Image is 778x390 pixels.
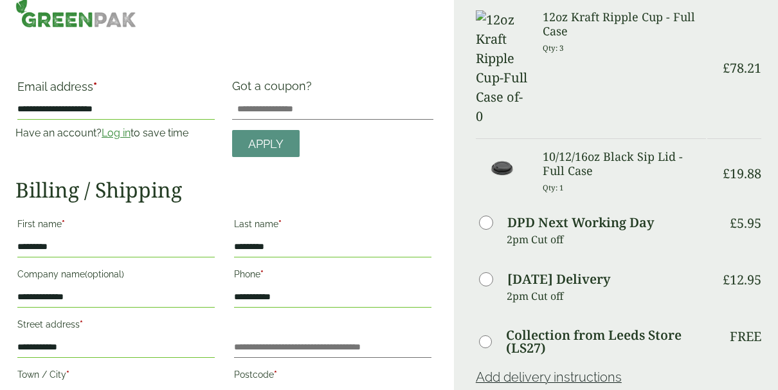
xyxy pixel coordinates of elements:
abbr: required [93,80,97,93]
span: £ [723,271,730,288]
label: Phone [234,265,431,287]
label: Collection from Leeds Store (LS27) [506,329,706,355]
span: £ [723,59,730,77]
label: Company name [17,265,215,287]
a: Add delivery instructions [476,369,622,385]
p: 2pm Cut off [507,230,706,249]
label: Postcode [234,366,431,387]
span: (optional) [85,269,124,279]
abbr: required [80,319,83,330]
small: Qty: 1 [543,183,564,192]
h3: 10/12/16oz Black Sip Lid - Full Case [543,150,706,178]
span: £ [730,214,737,232]
abbr: required [274,369,277,380]
abbr: required [62,219,65,229]
bdi: 12.95 [723,271,761,288]
small: Qty: 3 [543,43,564,53]
span: £ [723,165,730,182]
abbr: required [66,369,69,380]
label: First name [17,215,215,237]
p: Have an account? to save time [15,125,217,141]
span: Apply [248,137,284,151]
bdi: 19.88 [723,165,761,182]
bdi: 5.95 [730,214,761,232]
label: Town / City [17,366,215,387]
p: Free [730,329,761,344]
abbr: required [260,269,264,279]
label: [DATE] Delivery [507,273,610,286]
label: Last name [234,215,431,237]
img: 12oz Kraft Ripple Cup-Full Case of-0 [476,10,528,126]
bdi: 78.21 [723,59,761,77]
h3: 12oz Kraft Ripple Cup - Full Case [543,10,706,38]
label: DPD Next Working Day [507,216,654,229]
a: Apply [232,130,300,158]
a: Log in [102,127,131,139]
label: Street address [17,315,215,337]
label: Got a coupon? [232,79,317,99]
abbr: required [278,219,282,229]
h2: Billing / Shipping [15,178,433,202]
label: Email address [17,81,215,99]
p: 2pm Cut off [507,286,706,306]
